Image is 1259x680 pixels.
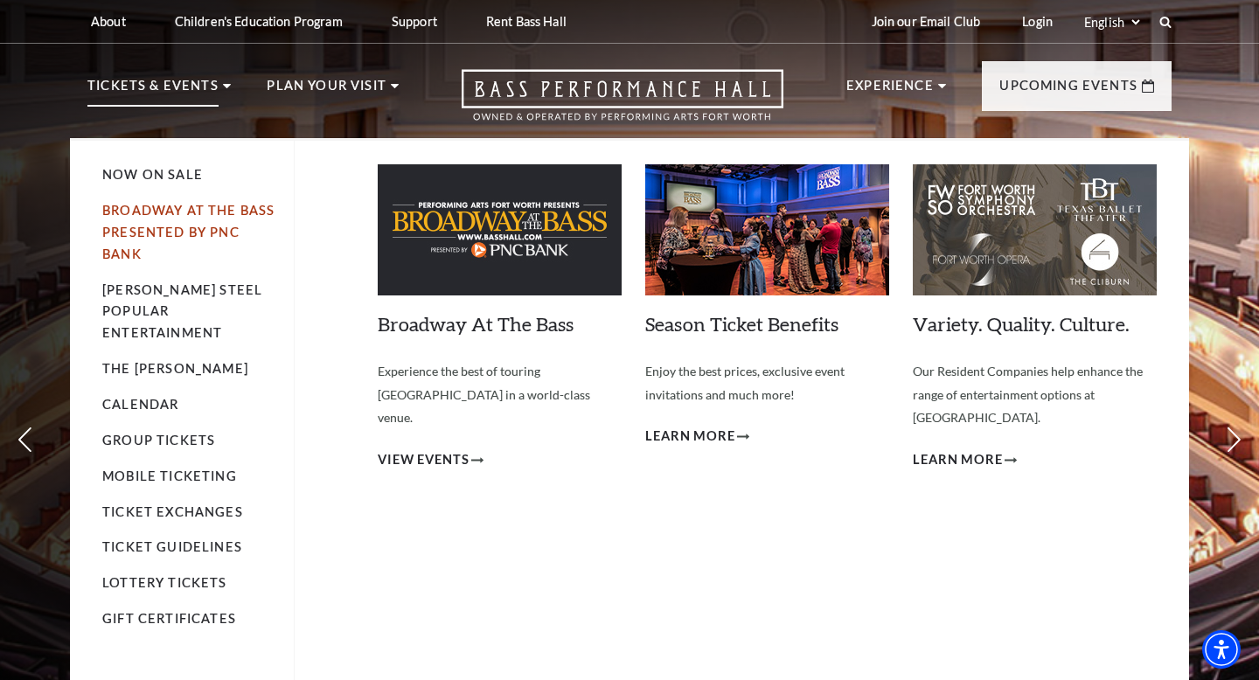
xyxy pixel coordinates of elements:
[392,14,437,29] p: Support
[486,14,567,29] p: Rent Bass Hall
[913,312,1130,336] a: Variety. Quality. Culture.
[999,75,1137,107] p: Upcoming Events
[399,69,846,138] a: Open this option
[175,14,343,29] p: Children's Education Program
[91,14,126,29] p: About
[645,360,889,406] p: Enjoy the best prices, exclusive event invitations and much more!
[102,361,248,376] a: The [PERSON_NAME]
[378,449,483,471] a: View Events
[102,167,203,182] a: Now On Sale
[645,164,889,295] img: Season Ticket Benefits
[102,611,236,626] a: Gift Certificates
[102,539,242,554] a: Ticket Guidelines
[102,397,178,412] a: Calendar
[1081,14,1143,31] select: Select:
[913,449,1003,471] span: Learn More
[913,449,1017,471] a: Learn More Variety. Quality. Culture.
[87,75,219,107] p: Tickets & Events
[913,164,1157,295] img: Variety. Quality. Culture.
[378,360,622,430] p: Experience the best of touring [GEOGRAPHIC_DATA] in a world-class venue.
[645,426,749,448] a: Learn More Season Ticket Benefits
[645,426,735,448] span: Learn More
[102,468,237,483] a: Mobile Ticketing
[102,504,243,519] a: Ticket Exchanges
[378,164,622,295] img: Broadway At The Bass
[378,449,470,471] span: View Events
[378,312,574,336] a: Broadway At The Bass
[846,75,934,107] p: Experience
[102,433,215,448] a: Group Tickets
[102,282,262,341] a: [PERSON_NAME] Steel Popular Entertainment
[102,203,275,261] a: Broadway At The Bass presented by PNC Bank
[267,75,386,107] p: Plan Your Visit
[102,575,227,590] a: Lottery Tickets
[645,312,838,336] a: Season Ticket Benefits
[913,360,1157,430] p: Our Resident Companies help enhance the range of entertainment options at [GEOGRAPHIC_DATA].
[1202,630,1241,669] div: Accessibility Menu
